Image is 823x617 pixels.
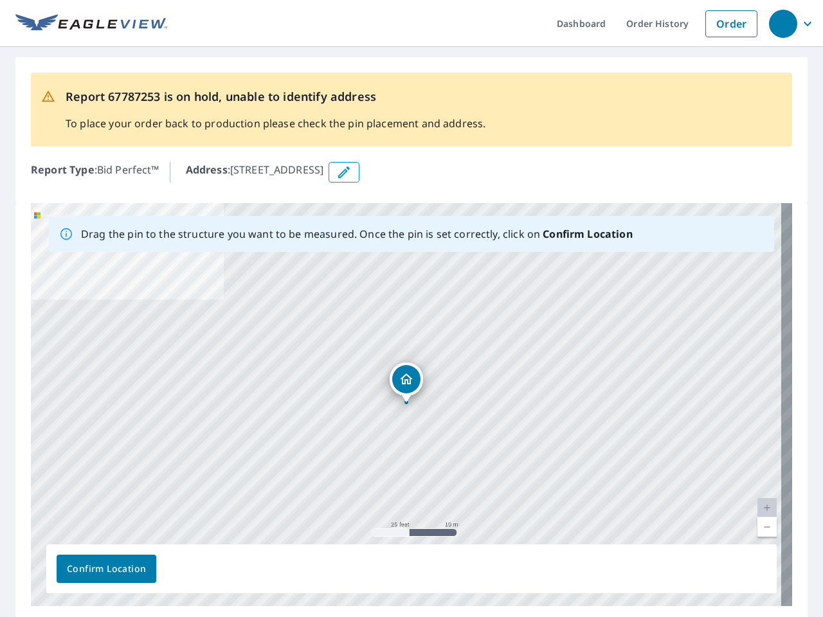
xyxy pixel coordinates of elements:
span: Confirm Location [67,561,146,577]
img: EV Logo [15,14,167,33]
p: : Bid Perfect™ [31,162,159,183]
p: Report 67787253 is on hold, unable to identify address [66,88,485,105]
a: Order [705,10,757,37]
div: Dropped pin, building 1, Residential property, 18901 SW 313th St Homestead, FL 33030 [390,362,423,402]
b: Address [186,163,228,177]
a: Current Level 20, Zoom In Disabled [757,498,777,517]
p: To place your order back to production please check the pin placement and address. [66,116,485,131]
p: Drag the pin to the structure you want to be measured. Once the pin is set correctly, click on [81,226,633,242]
p: : [STREET_ADDRESS] [186,162,324,183]
a: Current Level 20, Zoom Out [757,517,777,537]
b: Confirm Location [543,227,632,241]
b: Report Type [31,163,95,177]
button: Confirm Location [57,555,156,583]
